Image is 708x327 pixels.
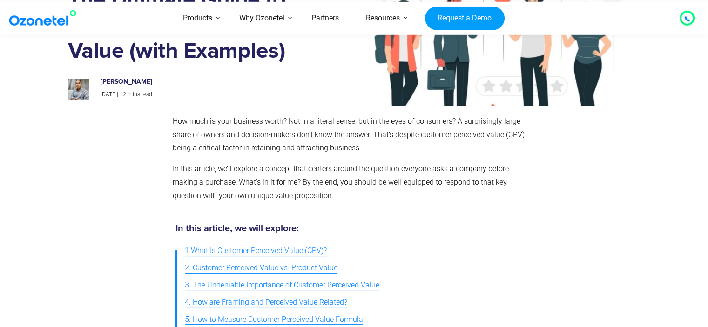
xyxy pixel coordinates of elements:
span: In this article, we’ll explore a concept that centers around the question everyone asks a company... [173,164,509,200]
a: Products [169,2,226,35]
img: prashanth-kancherla_avatar-200x200.jpeg [68,79,89,100]
a: Resources [352,2,413,35]
h6: [PERSON_NAME] [101,78,297,86]
span: 12 [120,91,126,98]
a: 1.What Is Customer Perceived Value (CPV)? [185,242,327,260]
span: 1.What Is Customer Perceived Value (CPV)? [185,244,327,258]
p: | [101,90,297,100]
a: Request a Demo [425,6,505,30]
a: 4. How are Framing and Perceived Value Related? [185,294,347,311]
a: Why Ozonetel [226,2,298,35]
a: Partners [298,2,352,35]
span: [DATE] [101,91,117,98]
span: mins read [128,91,152,98]
h5: In this article, we will explore: [175,224,529,233]
span: 4. How are Framing and Perceived Value Related? [185,296,347,309]
span: 2. Customer Perceived Value vs. Product Value [185,261,337,275]
span: How much is your business worth? Not in a literal sense, but in the eyes of consumers? A surprisi... [173,117,525,153]
span: 5. How to Measure Customer Perceived Value Formula [185,313,363,327]
a: 2. Customer Perceived Value vs. Product Value [185,260,337,277]
a: 3. The Undeniable Importance of Customer Perceived Value [185,277,379,294]
span: 3. The Undeniable Importance of Customer Perceived Value [185,279,379,292]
